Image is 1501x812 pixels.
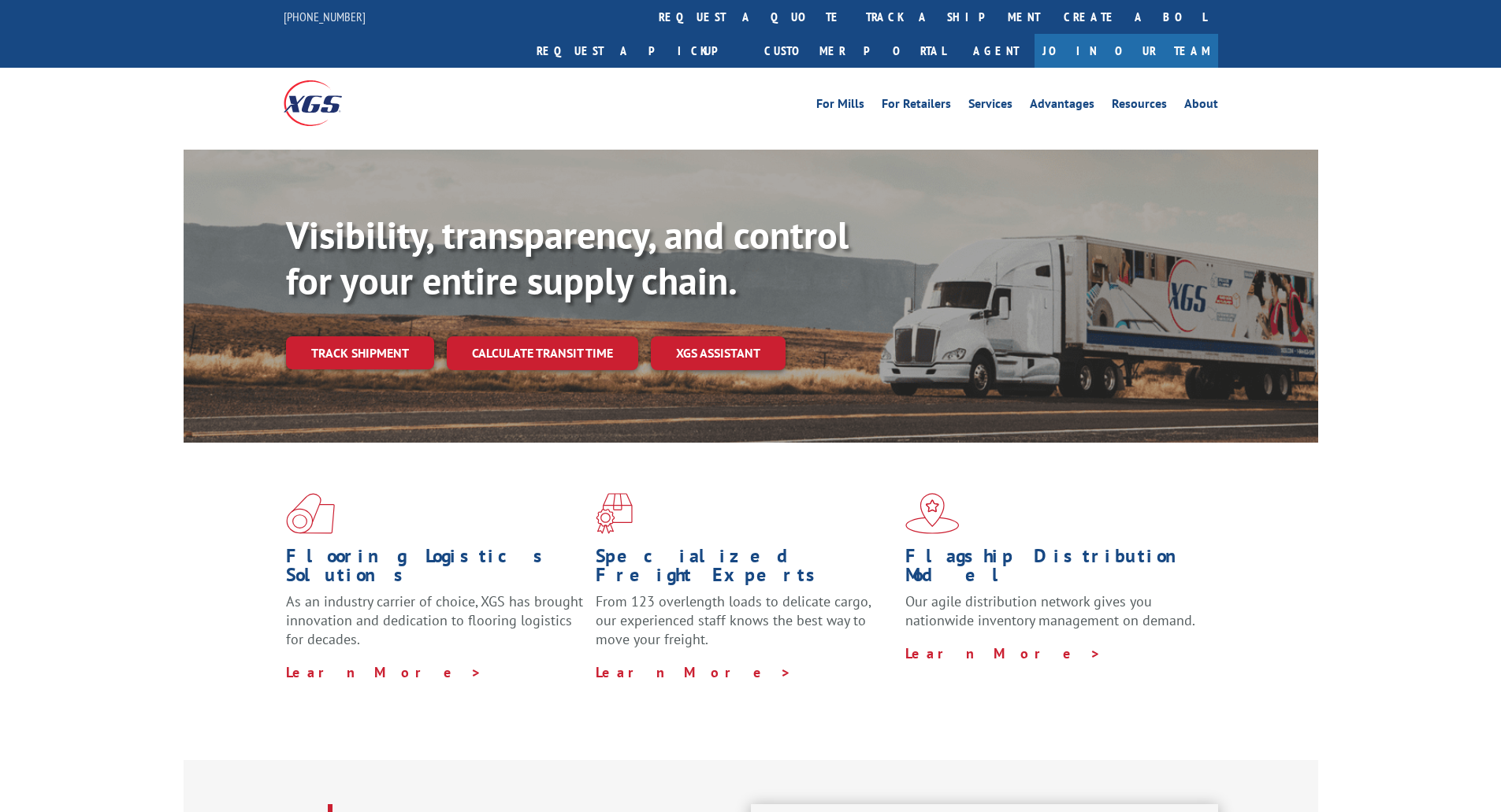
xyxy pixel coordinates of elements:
a: Resources [1112,98,1167,115]
img: xgs-icon-total-supply-chain-intelligence-red [286,493,335,534]
a: Request a pickup [525,34,752,68]
a: For Retailers [882,98,951,115]
a: Learn More > [596,663,792,681]
a: XGS ASSISTANT [651,336,786,370]
a: Track shipment [286,336,434,369]
span: As an industry carrier of choice, XGS has brought innovation and dedication to flooring logistics... [286,592,583,648]
h1: Specialized Freight Experts [596,547,894,592]
a: [PHONE_NUMBER] [284,9,366,24]
span: Our agile distribution network gives you nationwide inventory management on demand. [905,592,1195,629]
p: From 123 overlength loads to delicate cargo, our experienced staff knows the best way to move you... [596,592,894,662]
h1: Flooring Logistics Solutions [286,547,584,592]
a: Learn More > [905,644,1102,662]
img: xgs-icon-focused-on-flooring-red [596,493,633,534]
a: Customer Portal [752,34,957,68]
b: Visibility, transparency, and control for your entire supply chain. [286,210,849,305]
a: For Mills [816,98,864,115]
a: About [1184,98,1218,115]
a: Join Our Team [1035,34,1218,68]
a: Agent [957,34,1035,68]
a: Advantages [1030,98,1094,115]
a: Learn More > [286,663,482,681]
a: Calculate transit time [447,336,638,370]
a: Services [968,98,1012,115]
img: xgs-icon-flagship-distribution-model-red [905,493,960,534]
h1: Flagship Distribution Model [905,547,1203,592]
